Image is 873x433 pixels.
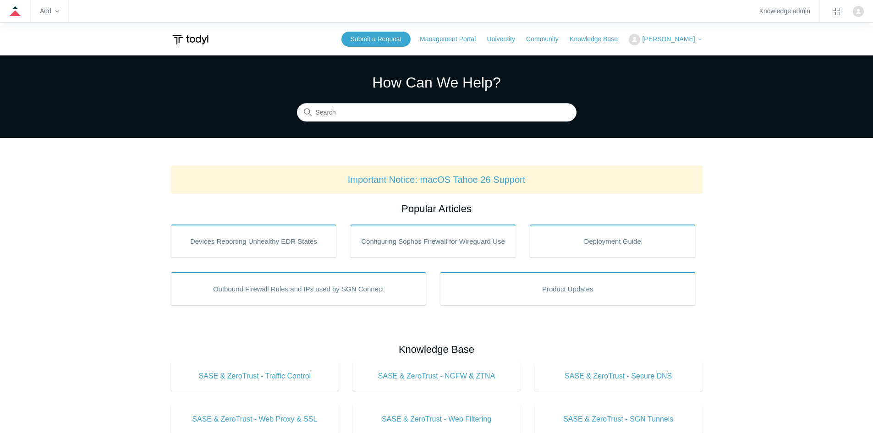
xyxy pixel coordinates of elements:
[548,414,689,425] span: SASE & ZeroTrust - SGN Tunnels
[171,201,703,216] h2: Popular Articles
[185,371,325,382] span: SASE & ZeroTrust - Traffic Control
[759,9,810,14] a: Knowledge admin
[297,71,577,93] h1: How Can We Help?
[853,6,864,17] zd-hc-trigger: Click your profile icon to open the profile menu
[350,225,516,258] a: Configuring Sophos Firewall for Wireguard Use
[40,9,59,14] zd-hc-trigger: Add
[440,272,696,305] a: Product Updates
[366,414,507,425] span: SASE & ZeroTrust - Web Filtering
[629,34,702,45] button: [PERSON_NAME]
[341,32,411,47] a: Submit a Request
[853,6,864,17] img: user avatar
[548,371,689,382] span: SASE & ZeroTrust - Secure DNS
[530,225,696,258] a: Deployment Guide
[297,104,577,122] input: Search
[420,34,485,44] a: Management Portal
[348,175,526,185] a: Important Notice: macOS Tahoe 26 Support
[526,34,568,44] a: Community
[570,34,627,44] a: Knowledge Base
[171,31,210,48] img: Todyl Support Center Help Center home page
[534,362,703,391] a: SASE & ZeroTrust - Secure DNS
[642,35,695,43] span: [PERSON_NAME]
[171,342,703,357] h2: Knowledge Base
[366,371,507,382] span: SASE & ZeroTrust - NGFW & ZTNA
[171,225,337,258] a: Devices Reporting Unhealthy EDR States
[487,34,524,44] a: University
[171,272,427,305] a: Outbound Firewall Rules and IPs used by SGN Connect
[171,362,339,391] a: SASE & ZeroTrust - Traffic Control
[352,362,521,391] a: SASE & ZeroTrust - NGFW & ZTNA
[185,414,325,425] span: SASE & ZeroTrust - Web Proxy & SSL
